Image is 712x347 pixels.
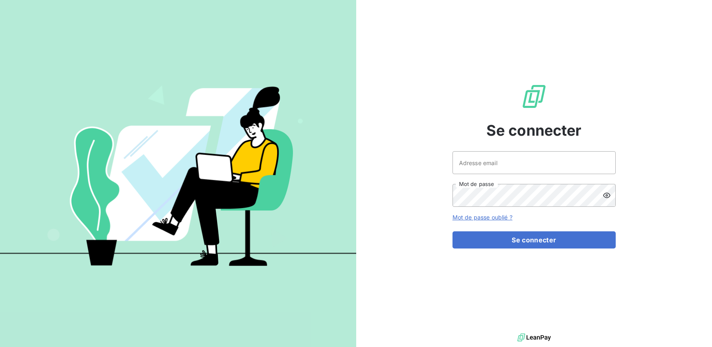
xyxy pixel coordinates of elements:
[452,151,616,174] input: placeholder
[452,231,616,248] button: Se connecter
[521,83,547,110] img: Logo LeanPay
[452,214,512,221] a: Mot de passe oublié ?
[517,331,551,344] img: logo
[486,119,582,141] span: Se connecter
